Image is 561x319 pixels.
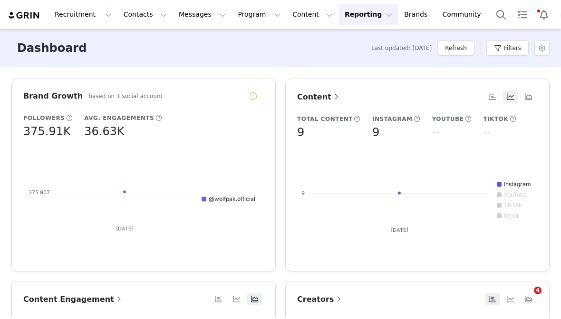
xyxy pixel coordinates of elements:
[84,114,154,122] h5: Avg. Engagements
[483,124,491,141] h5: --
[84,123,124,140] h5: 36.63K
[372,124,379,141] h5: 9
[297,293,343,305] a: Creators
[514,287,537,309] iframe: Intercom live chat
[398,4,436,25] a: Brands
[372,115,413,123] h5: Instagram
[17,40,87,57] h3: Dashboard
[301,190,305,197] text: 9
[23,293,124,305] a: Content Engagement
[29,189,50,196] text: 375 907
[491,4,512,25] button: Search
[173,4,232,25] button: Messages
[504,191,527,198] text: YouTube
[512,4,533,25] a: Tasks
[23,114,65,122] h5: Followers
[504,180,531,188] text: Instagram
[297,92,341,101] span: Content
[88,92,163,100] h5: based on 1 social account
[232,4,286,25] button: Program
[118,4,173,25] button: Contacts
[297,91,341,103] a: Content
[504,212,519,219] text: Other
[339,4,398,25] button: Reporting
[437,40,474,56] button: Refresh
[209,195,255,202] text: @wolfpak.official
[297,124,304,141] h5: 9
[432,115,464,123] h5: YouTube
[391,227,408,233] text: [DATE]
[23,295,124,304] span: Content Engagement
[23,90,83,102] h3: Brand Growth
[437,4,491,25] a: Community
[49,4,117,25] button: Recruitment
[8,11,41,20] img: grin logo
[486,40,529,56] button: Filters
[297,115,353,123] h5: Total Content
[23,123,71,140] h5: 375.91K
[432,124,440,141] h5: --
[116,225,134,232] text: [DATE]
[287,4,339,25] button: Content
[534,287,542,294] span: 4
[297,295,343,304] span: Creators
[483,115,508,123] h5: TikTok
[533,4,554,25] button: Notifications
[371,44,432,52] span: Last updated: [DATE]
[504,201,522,209] text: TikTok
